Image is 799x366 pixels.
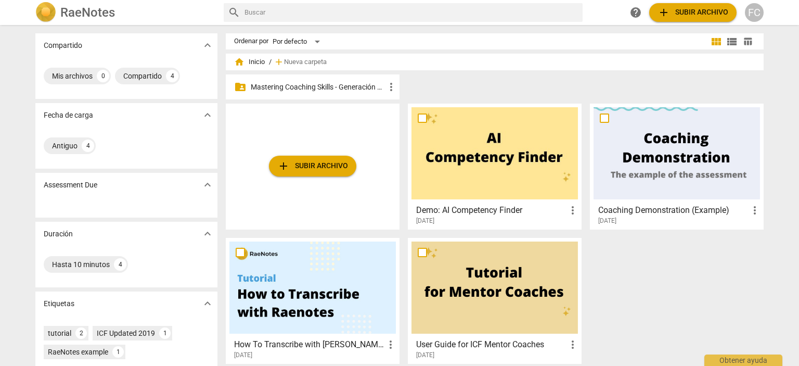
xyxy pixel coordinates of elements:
span: home [234,57,244,67]
span: more_vert [384,338,397,351]
span: more_vert [566,204,579,217]
div: 1 [112,346,124,358]
p: Etiquetas [44,298,74,309]
span: expand_more [201,109,214,121]
span: table_chart [743,36,753,46]
a: Obtener ayuda [626,3,645,22]
button: Mostrar más [200,296,215,311]
div: Mis archivos [52,71,93,81]
h3: How To Transcribe with RaeNotes [234,338,384,351]
div: 2 [75,327,87,339]
h3: Coaching Demonstration (Example) [598,204,749,217]
div: Compartido [123,71,162,81]
button: Subir [269,156,356,176]
div: RaeNotes example [48,347,108,357]
span: / [269,58,272,66]
button: Mostrar más [200,107,215,123]
div: Por defecto [273,33,324,50]
button: Lista [724,34,740,49]
span: Inicio [234,57,265,67]
span: help [629,6,642,19]
span: more_vert [385,81,397,93]
span: expand_more [201,228,214,240]
span: Subir archivo [277,160,348,172]
span: view_list [726,35,738,48]
a: Coaching Demonstration (Example)[DATE] [594,107,760,225]
div: Obtener ayuda [704,355,782,366]
span: Subir archivo [658,6,728,19]
img: Logo [35,2,56,23]
span: expand_more [201,39,214,52]
p: Fecha de carga [44,110,93,121]
span: [DATE] [416,217,434,225]
div: tutorial [48,328,71,338]
div: 4 [114,258,126,271]
span: add [277,160,290,172]
div: 4 [166,70,178,82]
button: Mostrar más [200,37,215,53]
div: Hasta 10 minutos [52,259,110,270]
div: ICF Updated 2019 [97,328,155,338]
h2: RaeNotes [60,5,115,20]
span: more_vert [566,338,579,351]
button: Cuadrícula [708,34,724,49]
span: [DATE] [234,351,252,360]
span: add [658,6,670,19]
span: expand_more [201,297,214,310]
h3: User Guide for ICF Mentor Coaches [416,338,566,351]
div: Antiguo [52,141,78,151]
input: Buscar [244,4,578,21]
span: search [228,6,240,19]
div: Ordenar por [234,37,268,45]
div: 0 [97,70,109,82]
button: Subir [649,3,737,22]
p: Compartido [44,40,82,51]
span: [DATE] [598,217,616,225]
p: Mastering Coaching Skills - Generación 31 [251,82,385,93]
span: view_module [710,35,723,48]
a: User Guide for ICF Mentor Coaches[DATE] [411,242,578,359]
a: LogoRaeNotes [35,2,215,23]
button: Tabla [740,34,755,49]
div: 1 [159,327,171,339]
a: Demo: AI Competency Finder[DATE] [411,107,578,225]
p: Assessment Due [44,180,97,191]
div: 4 [82,140,94,152]
span: folder_shared [234,81,247,93]
span: more_vert [749,204,761,217]
span: [DATE] [416,351,434,360]
button: Mostrar más [200,177,215,193]
span: Nueva carpeta [284,58,327,66]
span: add [274,57,284,67]
p: Duración [44,229,73,239]
a: How To Transcribe with [PERSON_NAME][DATE] [229,242,396,359]
h3: Demo: AI Competency Finder [416,204,566,217]
button: Mostrar más [200,226,215,242]
button: FC [745,3,764,22]
span: expand_more [201,179,214,191]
